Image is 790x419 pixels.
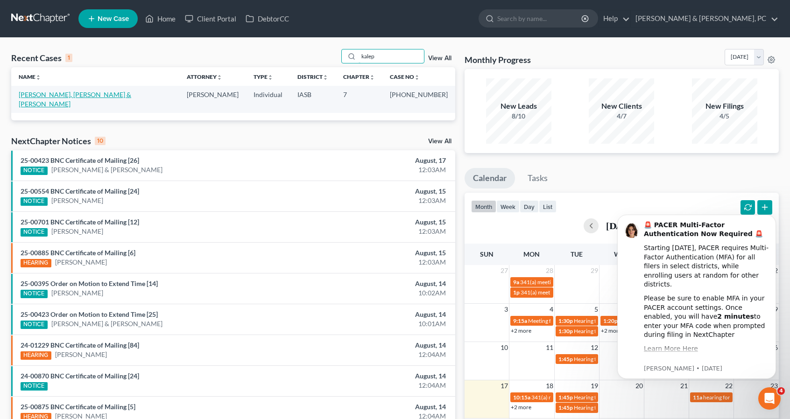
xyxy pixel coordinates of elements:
[520,279,610,286] span: 341(a) meeting for [PERSON_NAME]
[590,265,599,276] span: 29
[428,138,451,145] a: View All
[558,328,573,335] span: 1:30p
[599,10,630,27] a: Help
[21,351,51,360] div: HEARING
[486,101,551,112] div: New Leads
[631,10,778,27] a: [PERSON_NAME] & [PERSON_NAME], PC
[539,200,557,213] button: list
[693,394,702,401] span: 11a
[65,54,72,62] div: 1
[520,200,539,213] button: day
[513,394,530,401] span: 10:15a
[21,290,48,298] div: NOTICE
[310,288,445,298] div: 10:02AM
[428,55,451,62] a: View All
[98,15,129,22] span: New Case
[545,265,554,276] span: 28
[574,356,647,363] span: Hearing for [PERSON_NAME]
[55,350,107,359] a: [PERSON_NAME]
[310,156,445,165] div: August, 17
[187,73,222,80] a: Attorneyunfold_more
[21,279,158,287] a: 25-00395 Order on Motion to Extend Time [14]
[254,73,273,80] a: Typeunfold_more
[217,75,222,80] i: unfold_more
[601,327,621,334] a: +2 more
[500,380,509,391] span: 17
[574,404,647,411] span: Hearing for [PERSON_NAME]
[310,319,445,328] div: 10:01AM
[21,249,135,257] a: 25-00885 BNC Certificate of Mailing [6]
[21,218,139,226] a: 25-00701 BNC Certificate of Mailing [12]
[241,10,294,27] a: DebtorCC
[179,86,246,112] td: [PERSON_NAME]
[51,165,162,175] a: [PERSON_NAME] & [PERSON_NAME]
[486,112,551,121] div: 8/10
[51,196,103,205] a: [PERSON_NAME]
[480,250,494,258] span: Sun
[95,137,106,145] div: 10
[465,54,531,65] h3: Monthly Progress
[590,380,599,391] span: 19
[528,317,601,324] span: Meeting for [PERSON_NAME]
[310,279,445,288] div: August, 14
[549,304,554,315] span: 4
[558,404,573,411] span: 1:45p
[21,403,135,411] a: 25-00875 BNC Certificate of Mailing [5]
[574,317,696,324] span: Hearing for [PERSON_NAME] & [PERSON_NAME]
[21,259,51,267] div: HEARING
[497,10,583,27] input: Search by name...
[574,328,647,335] span: Hearing for [PERSON_NAME]
[21,187,139,195] a: 25-00554 BNC Certificate of Mailing [24]
[310,258,445,267] div: 12:03AM
[521,289,611,296] span: 341(a) meeting for [PERSON_NAME]
[523,250,540,258] span: Mon
[11,135,106,147] div: NextChapter Notices
[519,168,556,189] a: Tasks
[310,381,445,390] div: 12:04AM
[51,227,103,236] a: [PERSON_NAME]
[390,73,420,80] a: Case Nounfold_more
[692,112,757,121] div: 4/5
[297,73,328,80] a: Districtunfold_more
[21,341,139,349] a: 24-01229 BNC Certificate of Mailing [84]
[310,196,445,205] div: 12:03AM
[758,387,781,410] iframe: Intercom live chat
[496,200,520,213] button: week
[310,187,445,196] div: August, 15
[777,387,785,395] span: 4
[603,201,790,394] iframe: Intercom notifications message
[465,168,515,189] a: Calendar
[21,382,48,391] div: NOTICE
[141,10,180,27] a: Home
[513,279,519,286] span: 9a
[558,317,573,324] span: 1:30p
[500,265,509,276] span: 27
[310,310,445,319] div: August, 14
[382,86,455,112] td: [PHONE_NUMBER]
[545,380,554,391] span: 18
[692,101,757,112] div: New Filings
[11,52,72,63] div: Recent Cases
[593,304,599,315] span: 5
[310,402,445,412] div: August, 14
[500,342,509,353] span: 10
[369,75,375,80] i: unfold_more
[590,342,599,353] span: 12
[310,341,445,350] div: August, 14
[310,227,445,236] div: 12:03AM
[51,288,103,298] a: [PERSON_NAME]
[589,112,654,121] div: 4/7
[268,75,273,80] i: unfold_more
[21,228,48,237] div: NOTICE
[21,372,139,380] a: 24-00870 BNC Certificate of Mailing [24]
[310,350,445,359] div: 12:04AM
